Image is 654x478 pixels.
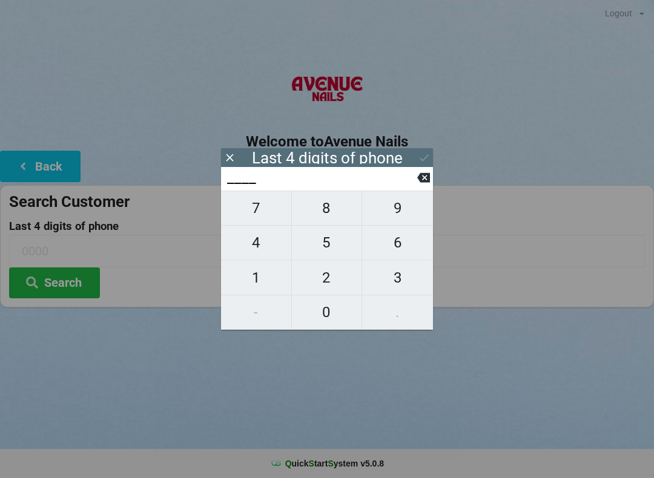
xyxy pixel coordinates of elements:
button: 2 [292,260,363,295]
button: 7 [221,191,292,226]
div: Last 4 digits of phone [252,152,403,164]
button: 0 [292,295,363,330]
span: 9 [362,195,433,221]
span: 6 [362,230,433,255]
span: 4 [221,230,291,255]
span: 0 [292,300,362,325]
button: 4 [221,226,292,260]
span: 5 [292,230,362,255]
span: 1 [221,265,291,290]
button: 6 [362,226,433,260]
button: 1 [221,260,292,295]
span: 2 [292,265,362,290]
button: 3 [362,260,433,295]
span: 3 [362,265,433,290]
button: 8 [292,191,363,226]
span: 8 [292,195,362,221]
button: 5 [292,226,363,260]
button: 9 [362,191,433,226]
span: 7 [221,195,291,221]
